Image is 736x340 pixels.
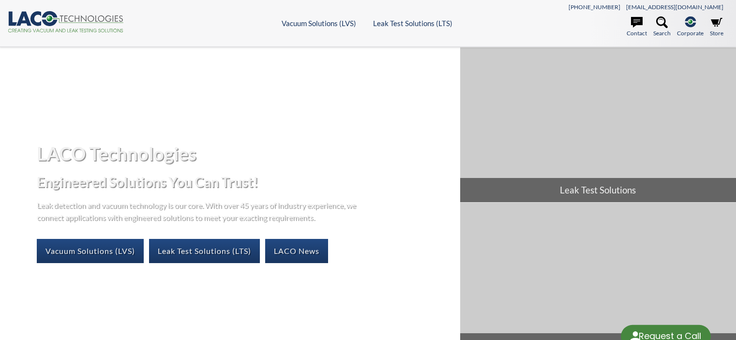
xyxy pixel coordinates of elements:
[37,142,452,165] h1: LACO Technologies
[653,16,671,38] a: Search
[265,239,328,263] a: LACO News
[37,173,452,191] h2: Engineered Solutions You Can Trust!
[460,178,736,202] span: Leak Test Solutions
[149,239,260,263] a: Leak Test Solutions (LTS)
[37,199,361,223] p: Leak detection and vacuum technology is our core. With over 45 years of industry experience, we c...
[460,47,736,202] a: Leak Test Solutions
[373,19,452,28] a: Leak Test Solutions (LTS)
[627,16,647,38] a: Contact
[626,3,723,11] a: [EMAIL_ADDRESS][DOMAIN_NAME]
[37,239,144,263] a: Vacuum Solutions (LVS)
[282,19,356,28] a: Vacuum Solutions (LVS)
[569,3,620,11] a: [PHONE_NUMBER]
[677,29,704,38] span: Corporate
[710,16,723,38] a: Store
